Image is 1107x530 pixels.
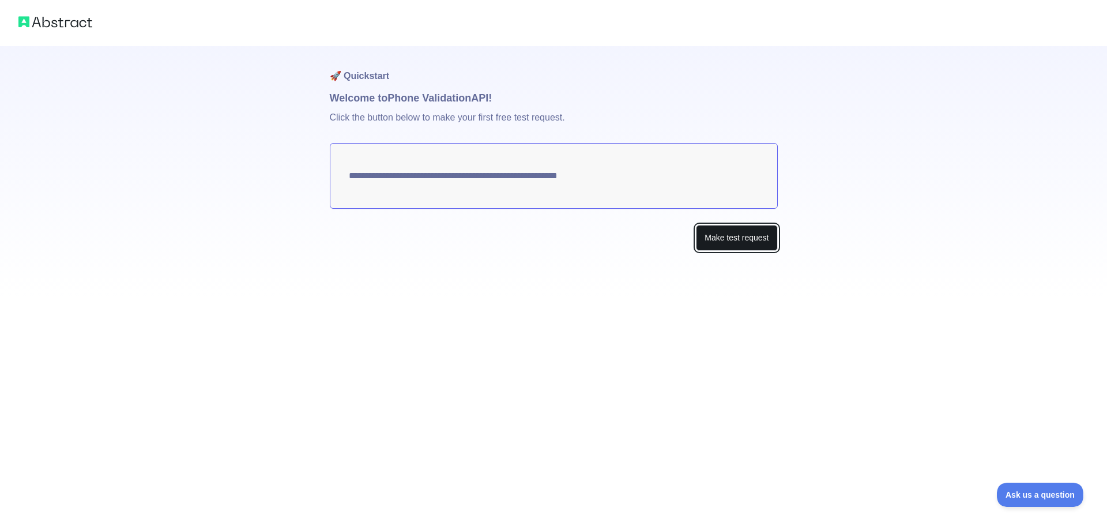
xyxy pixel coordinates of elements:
[18,14,92,30] img: Abstract logo
[696,225,777,251] button: Make test request
[330,90,778,106] h1: Welcome to Phone Validation API!
[330,106,778,143] p: Click the button below to make your first free test request.
[997,483,1084,507] iframe: Toggle Customer Support
[330,46,778,90] h1: 🚀 Quickstart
